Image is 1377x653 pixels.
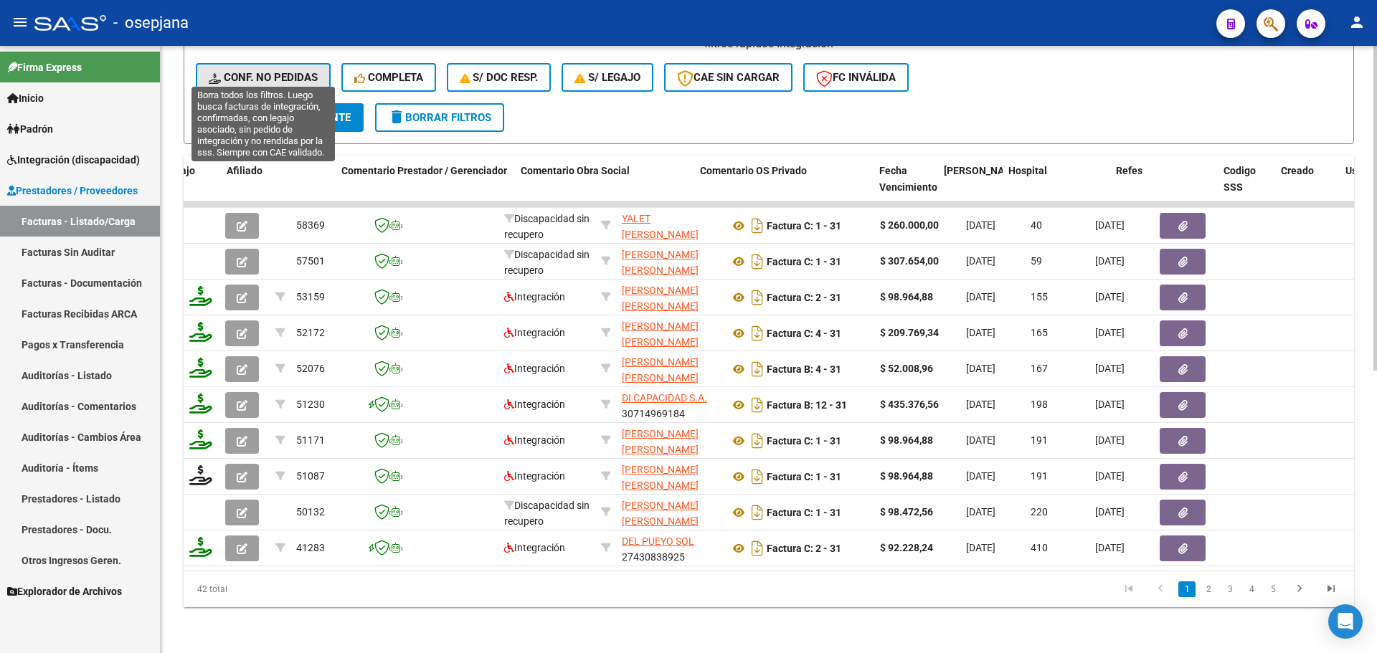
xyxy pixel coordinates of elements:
[1243,581,1260,597] a: 4
[748,286,767,309] i: Descargar documento
[354,71,423,84] span: Completa
[296,219,325,231] span: 58369
[966,470,995,482] span: [DATE]
[388,108,405,125] mat-icon: delete
[1115,581,1142,597] a: go to first page
[767,435,841,447] strong: Factura C: 1 - 31
[874,156,938,219] datatable-header-cell: Fecha Vencimiento
[574,71,640,84] span: S/ legajo
[1031,506,1048,518] span: 220
[11,14,29,31] mat-icon: menu
[622,318,718,348] div: 20182909336
[296,399,325,410] span: 51230
[562,63,653,92] button: S/ legajo
[622,500,699,528] span: [PERSON_NAME] [PERSON_NAME]
[694,156,874,219] datatable-header-cell: Comentario OS Privado
[460,71,539,84] span: S/ Doc Resp.
[966,542,995,553] span: [DATE]
[1095,291,1125,302] span: [DATE]
[296,434,325,446] span: 51171
[504,363,565,374] span: Integración
[504,327,565,338] span: Integración
[880,291,933,302] strong: $ 98.964,88
[622,497,718,528] div: 27185450363
[1095,363,1125,374] span: [DATE]
[7,59,82,75] span: Firma Express
[748,537,767,560] i: Descargar documento
[622,533,718,563] div: 27430838925
[748,394,767,416] i: Descargar documento
[1275,156,1340,219] datatable-header-cell: Creado
[700,165,807,176] span: Comentario OS Privado
[1031,219,1042,231] span: 40
[7,183,138,199] span: Prestadores / Proveedores
[622,211,718,241] div: 27281936846
[1219,577,1241,601] li: page 3
[880,327,939,338] strong: $ 209.769,34
[816,71,896,84] span: FC Inválida
[748,465,767,488] i: Descargar documento
[880,506,933,518] strong: $ 98.472,56
[966,291,995,302] span: [DATE]
[1224,165,1256,193] span: Codigo SSS
[1008,165,1047,176] span: Hospital
[944,165,1021,176] span: [PERSON_NAME]
[1218,156,1275,219] datatable-header-cell: Codigo SSS
[880,219,939,231] strong: $ 260.000,00
[227,165,262,176] span: Afiliado
[341,63,436,92] button: Completa
[677,71,780,84] span: CAE SIN CARGAR
[748,250,767,273] i: Descargar documento
[296,291,325,302] span: 53159
[515,156,694,219] datatable-header-cell: Comentario Obra Social
[1176,577,1198,601] li: page 1
[113,7,189,39] span: - osepjana
[209,111,351,124] span: Buscar Comprobante
[748,322,767,345] i: Descargar documento
[966,219,995,231] span: [DATE]
[1003,156,1110,219] datatable-header-cell: Hospital
[1178,581,1196,597] a: 1
[622,390,718,420] div: 30714969184
[622,249,699,277] span: [PERSON_NAME] [PERSON_NAME]
[622,285,699,313] span: [PERSON_NAME] [PERSON_NAME]
[767,292,841,303] strong: Factura C: 2 - 31
[622,356,699,384] span: [PERSON_NAME] [PERSON_NAME]
[447,63,552,92] button: S/ Doc Resp.
[880,255,939,267] strong: $ 307.654,00
[622,213,699,241] span: YALET [PERSON_NAME]
[1095,470,1125,482] span: [DATE]
[375,103,504,132] button: Borrar Filtros
[7,90,44,106] span: Inicio
[622,464,699,492] span: [PERSON_NAME] [PERSON_NAME]
[504,470,565,482] span: Integración
[767,220,841,232] strong: Factura C: 1 - 31
[803,63,909,92] button: FC Inválida
[196,103,364,132] button: Buscar Comprobante
[767,543,841,554] strong: Factura C: 2 - 31
[296,255,325,267] span: 57501
[1095,255,1125,267] span: [DATE]
[1095,327,1125,338] span: [DATE]
[1095,434,1125,446] span: [DATE]
[1241,577,1262,601] li: page 4
[1328,604,1363,639] div: Open Intercom Messenger
[1348,14,1366,31] mat-icon: person
[336,156,515,219] datatable-header-cell: Comentario Prestador / Gerenciador
[622,426,718,456] div: 23284402774
[622,462,718,492] div: 27405697055
[7,121,53,137] span: Padrón
[622,392,707,404] span: DI CAPACIDAD S.A.
[341,165,507,176] span: Comentario Prestador / Gerenciador
[1031,363,1048,374] span: 167
[296,506,325,518] span: 50132
[1317,581,1345,597] a: go to last page
[880,542,933,553] strong: $ 92.228,24
[1031,327,1048,338] span: 165
[748,501,767,524] i: Descargar documento
[966,506,995,518] span: [DATE]
[748,214,767,237] i: Descargar documento
[1095,219,1125,231] span: [DATE]
[748,429,767,452] i: Descargar documento
[221,156,336,219] datatable-header-cell: Afiliado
